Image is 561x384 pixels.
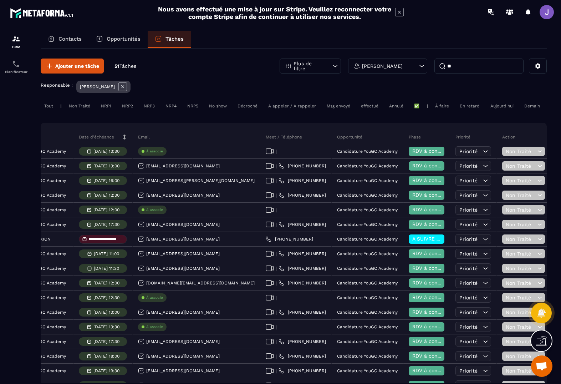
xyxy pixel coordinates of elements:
[412,280,458,286] span: RDV à confimer ❓
[93,193,119,198] p: [DATE] 12:30
[459,339,478,344] span: Priorité
[337,295,398,300] p: Candidature YouGC Academy
[337,178,398,183] p: Candidature YouGC Academy
[41,102,57,110] div: Tout
[459,222,478,227] span: Priorité
[337,281,398,286] p: Candidature YouGC Academy
[412,148,458,154] span: RDV à confimer ❓
[362,64,403,69] p: [PERSON_NAME]
[456,102,483,110] div: En retard
[506,236,536,242] span: Non Traité
[2,45,30,49] p: CRM
[41,31,89,48] a: Contacts
[119,63,136,69] span: Tâches
[276,207,277,213] span: |
[412,309,458,315] span: RDV à confimer ❓
[276,193,277,198] span: |
[184,102,202,110] div: NRP5
[279,339,326,344] a: [PHONE_NUMBER]
[459,251,478,257] span: Priorité
[41,59,104,74] button: Ajouter une tâche
[337,207,398,212] p: Candidature YouGC Academy
[148,31,191,48] a: Tâches
[146,295,163,300] p: À associe
[55,62,99,70] span: Ajouter une tâche
[502,134,515,140] p: Action
[58,36,82,42] p: Contacts
[118,102,137,110] div: NRP2
[107,36,141,42] p: Opportunités
[266,134,302,140] p: Meet / Téléphone
[506,280,536,286] span: Non Traité
[79,134,114,140] p: Date d’échéance
[279,353,326,359] a: [PHONE_NUMBER]
[93,178,119,183] p: [DATE] 16:00
[65,102,94,110] div: Non Traité
[276,339,277,344] span: |
[412,163,458,168] span: RDV à confimer ❓
[337,324,398,329] p: Candidature YouGC Academy
[279,280,326,286] a: [PHONE_NUMBER]
[506,309,536,315] span: Non Traité
[531,355,552,377] div: Ouvrir le chat
[412,353,458,359] span: RDV à confimer ❓
[412,221,458,227] span: RDV à confimer ❓
[93,354,119,359] p: [DATE] 18:00
[146,149,163,154] p: À associe
[506,339,536,344] span: Non Traité
[506,266,536,271] span: Non Traité
[459,353,478,359] span: Priorité
[487,102,517,110] div: Aujourd'hui
[521,102,544,110] div: Demain
[432,102,453,110] div: À faire
[412,236,443,242] span: A SUIVRE ⏳
[459,178,478,183] span: Priorité
[357,102,382,110] div: effectué
[93,281,119,286] p: [DATE] 12:00
[234,102,261,110] div: Décroché
[337,193,398,198] p: Candidature YouGC Academy
[276,149,277,154] span: |
[337,149,398,154] p: Candidature YouGC Academy
[294,61,325,71] p: Plus de filtre
[276,368,277,374] span: |
[266,236,313,242] a: [PHONE_NUMBER]
[279,178,326,183] a: [PHONE_NUMBER]
[97,102,115,110] div: NRP1
[412,207,458,212] span: RDV à confimer ❓
[459,163,478,169] span: Priorité
[80,84,115,89] p: [PERSON_NAME]
[337,251,398,256] p: Candidature YouGC Academy
[279,222,326,227] a: [PHONE_NUMBER]
[2,54,30,79] a: schedulerschedulerPlanificateur
[506,368,536,374] span: Non Traité
[337,368,398,373] p: Candidature YouGC Academy
[276,178,277,183] span: |
[506,222,536,227] span: Non Traité
[276,310,277,315] span: |
[459,295,478,300] span: Priorité
[276,266,277,271] span: |
[412,192,458,198] span: RDV à confimer ❓
[265,102,320,110] div: A appeler / A rappeler
[93,339,119,344] p: [DATE] 17:30
[276,281,277,286] span: |
[41,82,73,88] p: Responsable :
[89,31,148,48] a: Opportunités
[93,310,119,315] p: [DATE] 13:00
[506,178,536,183] span: Non Traité
[412,338,458,344] span: RDV à confimer ❓
[455,134,470,140] p: Priorité
[459,192,478,198] span: Priorité
[140,102,158,110] div: NRP3
[337,222,398,227] p: Candidature YouGC Academy
[410,102,423,110] div: ✅
[146,207,163,212] p: À associe
[412,294,458,300] span: RDV à confimer ❓
[337,354,398,359] p: Candidature YouGC Academy
[158,5,392,20] h2: Nous avons effectué une mise à jour sur Stripe. Veuillez reconnecter votre compte Stripe afin de ...
[276,324,277,330] span: |
[93,324,119,329] p: [DATE] 13:30
[459,280,478,286] span: Priorité
[138,134,150,140] p: Email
